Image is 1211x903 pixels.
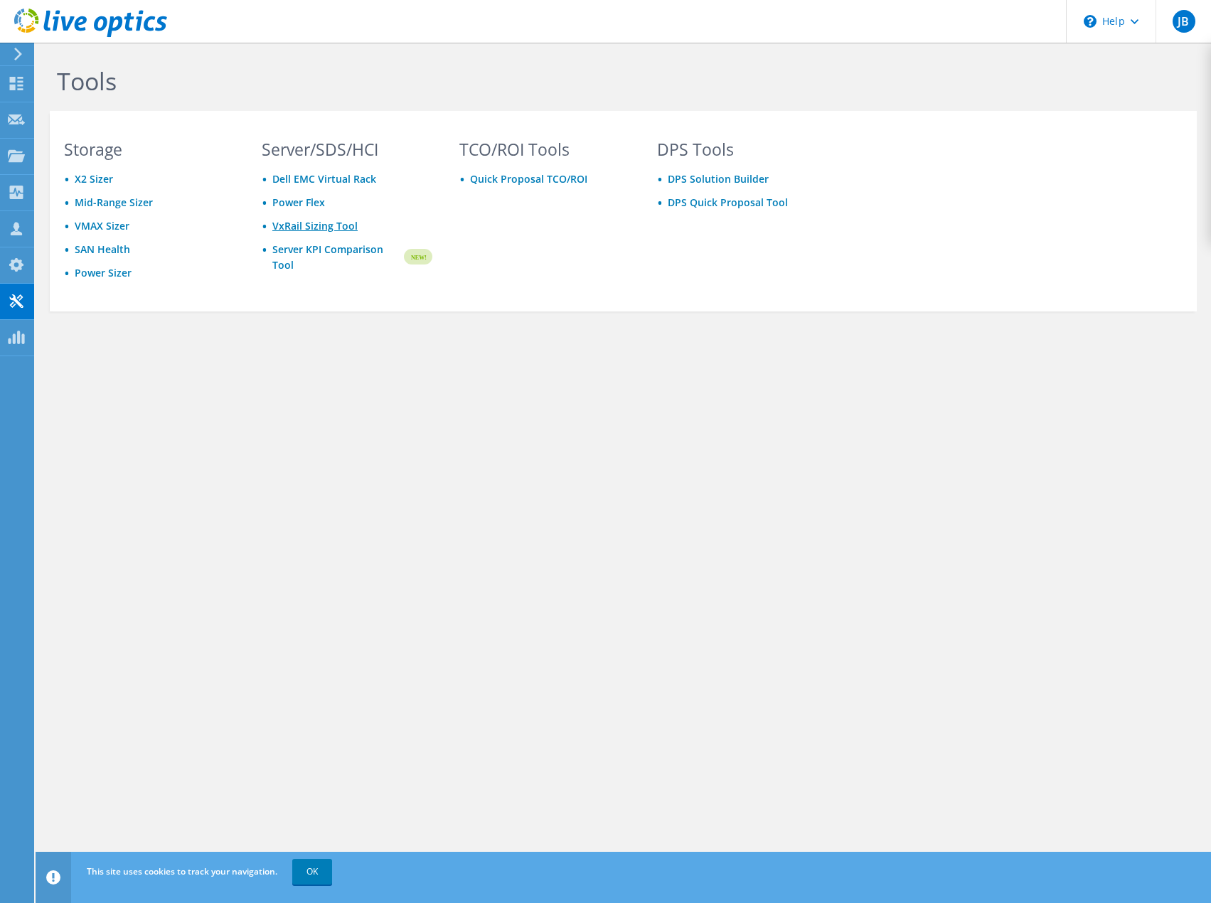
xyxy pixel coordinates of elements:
svg: \n [1084,15,1097,28]
h1: Tools [57,66,1017,96]
img: new-badge.svg [402,240,432,274]
a: DPS Solution Builder [668,172,769,186]
h3: Server/SDS/HCI [262,141,432,157]
span: JB [1173,10,1195,33]
a: Quick Proposal TCO/ROI [470,172,587,186]
a: X2 Sizer [75,172,113,186]
a: Power Sizer [75,266,132,279]
a: Server KPI Comparison Tool [272,242,402,273]
a: Mid-Range Sizer [75,196,153,209]
h3: Storage [64,141,235,157]
span: This site uses cookies to track your navigation. [87,865,277,877]
a: VMAX Sizer [75,219,129,233]
a: OK [292,859,332,885]
h3: DPS Tools [657,141,828,157]
a: Power Flex [272,196,325,209]
h3: TCO/ROI Tools [459,141,630,157]
a: SAN Health [75,242,130,256]
a: Dell EMC Virtual Rack [272,172,376,186]
a: VxRail Sizing Tool [272,219,358,233]
a: DPS Quick Proposal Tool [668,196,788,209]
